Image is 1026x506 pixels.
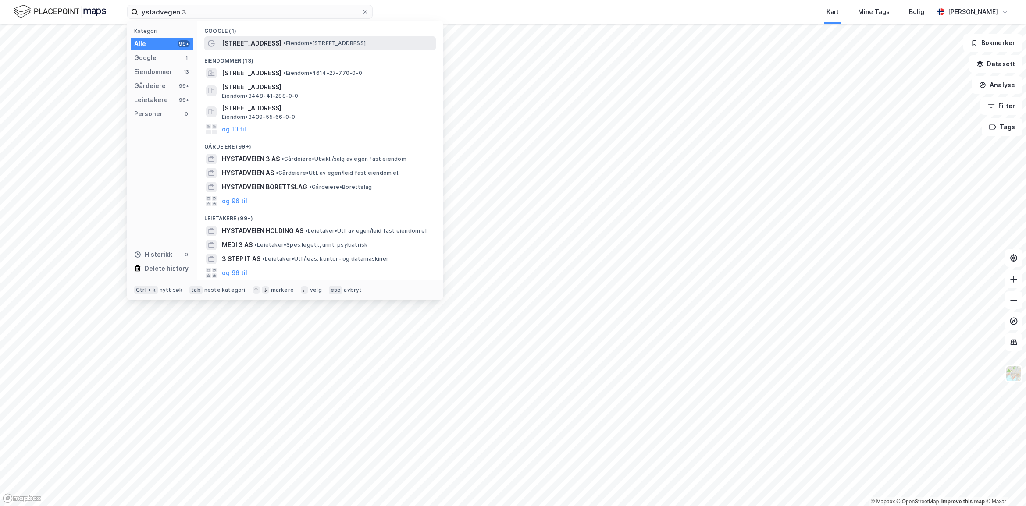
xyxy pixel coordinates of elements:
[309,184,312,190] span: •
[134,286,158,294] div: Ctrl + k
[283,70,362,77] span: Eiendom • 4614-27-770-0-0
[897,499,939,505] a: OpenStreetMap
[982,464,1026,506] iframe: Chat Widget
[14,4,106,19] img: logo.f888ab2527a4732fd821a326f86c7f29.svg
[197,50,443,66] div: Eiendommer (13)
[178,82,190,89] div: 99+
[948,7,998,17] div: [PERSON_NAME]
[222,82,432,92] span: [STREET_ADDRESS]
[1005,365,1022,382] img: Z
[189,286,203,294] div: tab
[138,5,362,18] input: Søk på adresse, matrikkel, gårdeiere, leietakere eller personer
[222,196,247,206] button: og 96 til
[344,287,362,294] div: avbryt
[283,40,366,47] span: Eiendom • [STREET_ADDRESS]
[283,40,286,46] span: •
[183,110,190,117] div: 0
[310,287,322,294] div: velg
[972,76,1022,94] button: Analyse
[262,255,388,262] span: Leietaker • Utl./leas. kontor- og datamaskiner
[276,170,278,176] span: •
[222,154,280,164] span: HYSTADVEIEN 3 AS
[222,92,299,99] span: Eiendom • 3448-41-288-0-0
[826,7,839,17] div: Kart
[222,240,253,250] span: MEDI 3 AS
[178,96,190,103] div: 99+
[871,499,895,505] a: Mapbox
[305,227,308,234] span: •
[271,287,294,294] div: markere
[254,241,257,248] span: •
[222,68,281,78] span: [STREET_ADDRESS]
[204,287,246,294] div: neste kategori
[197,208,443,224] div: Leietakere (99+)
[222,103,432,113] span: [STREET_ADDRESS]
[281,156,284,162] span: •
[969,55,1022,73] button: Datasett
[134,95,168,105] div: Leietakere
[281,156,406,163] span: Gårdeiere • Utvikl./salg av egen fast eiendom
[858,7,890,17] div: Mine Tags
[982,464,1026,506] div: Kontrollprogram for chat
[145,263,189,274] div: Delete history
[222,268,247,278] button: og 96 til
[909,7,924,17] div: Bolig
[980,97,1022,115] button: Filter
[941,499,985,505] a: Improve this map
[222,38,281,49] span: [STREET_ADDRESS]
[134,67,172,77] div: Eiendommer
[254,241,367,248] span: Leietaker • Spes.legetj., unnt. psykiatrisk
[197,21,443,36] div: Google (1)
[262,255,265,262] span: •
[222,254,260,264] span: 3 STEP IT AS
[222,182,307,192] span: HYSTADVEIEN BORETTSLAG
[3,493,41,503] a: Mapbox homepage
[276,170,399,177] span: Gårdeiere • Utl. av egen/leid fast eiendom el.
[222,124,246,134] button: og 10 til
[134,249,172,260] div: Historikk
[178,40,190,47] div: 99+
[134,53,157,63] div: Google
[134,28,193,34] div: Kategori
[222,226,303,236] span: HYSTADVEIEN HOLDING AS
[134,81,166,91] div: Gårdeiere
[283,70,286,76] span: •
[134,39,146,49] div: Alle
[183,68,190,75] div: 13
[183,251,190,258] div: 0
[197,136,443,152] div: Gårdeiere (99+)
[329,286,342,294] div: esc
[160,287,183,294] div: nytt søk
[982,118,1022,136] button: Tags
[222,168,274,178] span: HYSTADVEIEN AS
[183,54,190,61] div: 1
[305,227,428,234] span: Leietaker • Utl. av egen/leid fast eiendom el.
[134,109,163,119] div: Personer
[963,34,1022,52] button: Bokmerker
[309,184,372,191] span: Gårdeiere • Borettslag
[222,113,295,120] span: Eiendom • 3439-55-66-0-0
